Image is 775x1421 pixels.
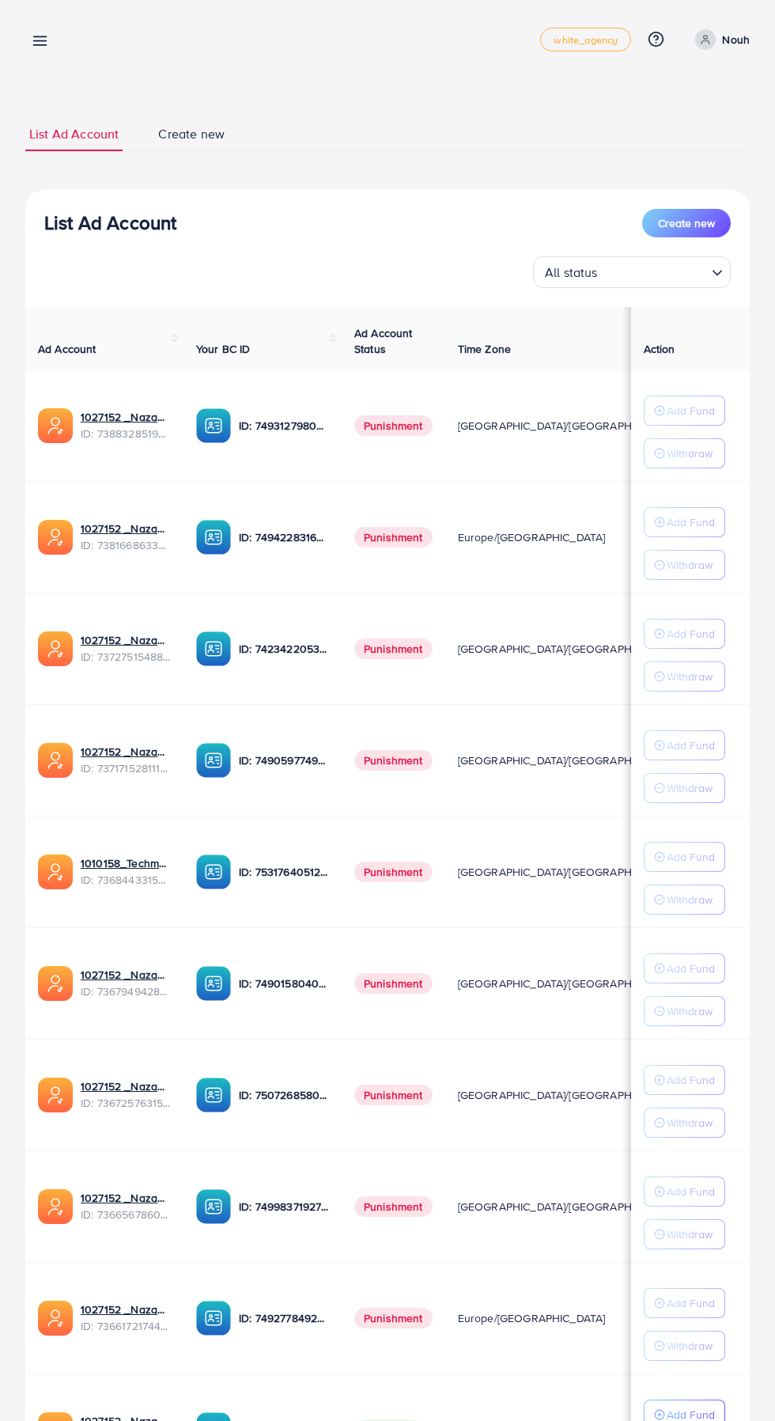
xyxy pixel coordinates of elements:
[644,773,725,803] button: Withdraw
[644,550,725,580] button: Withdraw
[644,507,725,537] button: Add Fund
[81,744,171,760] a: 1027152 _Nazaagency_04
[689,29,750,50] a: Nouh
[644,842,725,872] button: Add Fund
[81,872,171,888] span: ID: 7368443315504726017
[533,256,731,288] div: Search for option
[38,1189,73,1224] img: ic-ads-acc.e4c84228.svg
[644,661,725,692] button: Withdraw
[196,341,251,357] span: Your BC ID
[458,529,606,545] span: Europe/[GEOGRAPHIC_DATA]
[81,632,171,665] div: <span class='underline'>1027152 _Nazaagency_007</span></br>7372751548805726224
[644,1177,725,1207] button: Add Fund
[354,415,433,436] span: Punishment
[81,521,171,553] div: <span class='underline'>1027152 _Nazaagency_023</span></br>7381668633665093648
[667,847,715,866] p: Add Fund
[81,1078,171,1094] a: 1027152 _Nazaagency_016
[196,1078,231,1112] img: ic-ba-acc.ded83a64.svg
[81,426,171,441] span: ID: 7388328519014645761
[81,1302,171,1334] div: <span class='underline'>1027152 _Nazaagency_018</span></br>7366172174454882305
[540,28,631,51] a: white_agency
[239,1197,329,1216] p: ID: 7499837192777400321
[644,1108,725,1138] button: Withdraw
[667,444,713,463] p: Withdraw
[81,1078,171,1111] div: <span class='underline'>1027152 _Nazaagency_016</span></br>7367257631523782657
[81,760,171,776] span: ID: 7371715281112170513
[38,966,73,1001] img: ic-ads-acc.e4c84228.svg
[354,527,433,548] span: Punishment
[603,258,705,284] input: Search for option
[667,1182,715,1201] p: Add Fund
[29,125,119,143] span: List Ad Account
[354,1308,433,1328] span: Punishment
[644,730,725,760] button: Add Fund
[239,416,329,435] p: ID: 7493127980932333584
[38,631,73,666] img: ic-ads-acc.e4c84228.svg
[239,1086,329,1105] p: ID: 7507268580682137618
[667,513,715,532] p: Add Fund
[81,632,171,648] a: 1027152 _Nazaagency_007
[644,953,725,983] button: Add Fund
[38,408,73,443] img: ic-ads-acc.e4c84228.svg
[644,438,725,468] button: Withdraw
[667,959,715,978] p: Add Fund
[644,885,725,915] button: Withdraw
[667,1070,715,1089] p: Add Fund
[722,30,750,49] p: Nouh
[81,967,171,999] div: <span class='underline'>1027152 _Nazaagency_003</span></br>7367949428067450896
[239,974,329,993] p: ID: 7490158040596217873
[458,752,678,768] span: [GEOGRAPHIC_DATA]/[GEOGRAPHIC_DATA]
[239,528,329,547] p: ID: 7494228316518858759
[354,862,433,882] span: Punishment
[81,855,171,871] a: 1010158_Techmanistan pk acc_1715599413927
[458,976,678,991] span: [GEOGRAPHIC_DATA]/[GEOGRAPHIC_DATA]
[667,1113,713,1132] p: Withdraw
[44,211,176,234] h3: List Ad Account
[354,750,433,771] span: Punishment
[81,1190,171,1222] div: <span class='underline'>1027152 _Nazaagency_0051</span></br>7366567860828749825
[196,966,231,1001] img: ic-ba-acc.ded83a64.svg
[667,1002,713,1021] p: Withdraw
[81,537,171,553] span: ID: 7381668633665093648
[667,624,715,643] p: Add Fund
[644,396,725,426] button: Add Fund
[38,520,73,555] img: ic-ads-acc.e4c84228.svg
[196,1189,231,1224] img: ic-ba-acc.ded83a64.svg
[658,215,715,231] span: Create new
[458,1310,606,1326] span: Europe/[GEOGRAPHIC_DATA]
[667,1336,713,1355] p: Withdraw
[38,1301,73,1336] img: ic-ads-acc.e4c84228.svg
[81,855,171,888] div: <span class='underline'>1010158_Techmanistan pk acc_1715599413927</span></br>7368443315504726017
[458,341,511,357] span: Time Zone
[81,1318,171,1334] span: ID: 7366172174454882305
[81,409,171,425] a: 1027152 _Nazaagency_019
[644,1065,725,1095] button: Add Fund
[458,1087,678,1103] span: [GEOGRAPHIC_DATA]/[GEOGRAPHIC_DATA]
[644,619,725,649] button: Add Fund
[196,408,231,443] img: ic-ba-acc.ded83a64.svg
[81,983,171,999] span: ID: 7367949428067450896
[81,744,171,776] div: <span class='underline'>1027152 _Nazaagency_04</span></br>7371715281112170513
[239,751,329,770] p: ID: 7490597749134508040
[667,736,715,755] p: Add Fund
[354,1196,433,1217] span: Punishment
[38,1078,73,1112] img: ic-ads-acc.e4c84228.svg
[196,631,231,666] img: ic-ba-acc.ded83a64.svg
[667,401,715,420] p: Add Fund
[458,641,678,657] span: [GEOGRAPHIC_DATA]/[GEOGRAPHIC_DATA]
[38,341,96,357] span: Ad Account
[38,743,73,778] img: ic-ads-acc.e4c84228.svg
[196,854,231,889] img: ic-ba-acc.ded83a64.svg
[354,325,413,357] span: Ad Account Status
[667,779,713,798] p: Withdraw
[81,409,171,441] div: <span class='underline'>1027152 _Nazaagency_019</span></br>7388328519014645761
[354,639,433,659] span: Punishment
[458,1199,678,1214] span: [GEOGRAPHIC_DATA]/[GEOGRAPHIC_DATA]
[644,341,675,357] span: Action
[81,649,171,665] span: ID: 7372751548805726224
[644,1288,725,1318] button: Add Fund
[158,125,225,143] span: Create new
[354,1085,433,1105] span: Punishment
[196,1301,231,1336] img: ic-ba-acc.ded83a64.svg
[667,667,713,686] p: Withdraw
